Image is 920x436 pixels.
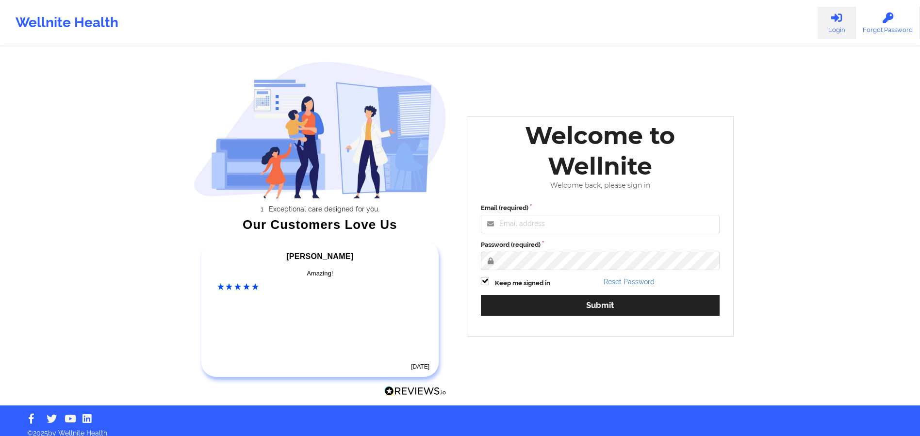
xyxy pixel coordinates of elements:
[474,181,726,190] div: Welcome back, please sign in
[202,205,446,213] li: Exceptional care designed for you.
[194,220,447,229] div: Our Customers Love Us
[474,120,726,181] div: Welcome to Wellnite
[855,7,920,39] a: Forgot Password
[481,295,720,316] button: Submit
[481,240,720,250] label: Password (required)
[481,215,720,233] input: Email address
[286,252,353,260] span: [PERSON_NAME]
[818,7,855,39] a: Login
[384,386,446,399] a: Reviews.io Logo
[481,203,720,213] label: Email (required)
[411,363,429,370] time: [DATE]
[495,278,550,288] label: Keep me signed in
[384,386,446,396] img: Reviews.io Logo
[194,61,447,198] img: wellnite-auth-hero_200.c722682e.png
[217,269,423,278] div: Amazing!
[604,278,655,286] a: Reset Password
